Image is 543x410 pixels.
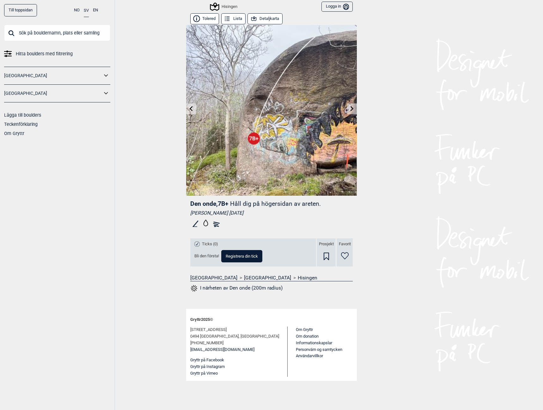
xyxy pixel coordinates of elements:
button: Registrera din tick [221,250,262,262]
span: Ticks (0) [202,242,218,247]
span: Hitta boulders med filtrering [16,49,73,58]
p: Håll dig på högersidan av areten. [230,200,321,207]
span: Favorit [339,242,351,247]
button: Tolered [190,13,219,24]
a: Informationskapslar [296,340,332,345]
button: NO [74,4,80,16]
span: Den onde , 7B+ [190,200,229,207]
div: Hisingen [211,3,237,10]
a: Om Gryttr [296,327,313,332]
a: Teckenförklaring [4,122,38,127]
a: Lägga till boulders [4,113,41,118]
button: Gryttr på Vimeo [190,370,218,377]
button: Lista [221,13,246,24]
button: I närheten av Den onde (200m radius) [190,284,283,292]
input: Sök på bouldernamn, plats eller samling [4,25,110,41]
a: [GEOGRAPHIC_DATA] [190,275,237,281]
div: Gryttr 2025 © [190,313,353,327]
button: Logga in [321,2,353,12]
button: Gryttr på Instagram [190,364,225,370]
div: [PERSON_NAME] [DATE] [190,210,353,216]
button: Detaljkarta [247,13,283,24]
a: [EMAIL_ADDRESS][DOMAIN_NAME] [190,346,254,353]
span: [PHONE_NUMBER] [190,340,223,346]
a: Personvärn og samtycken [296,347,342,352]
a: [GEOGRAPHIC_DATA] [4,71,102,80]
a: Hisingen [298,275,317,281]
button: Gryttr på Facebook [190,357,224,364]
a: Om Gryttr [4,131,24,136]
a: [GEOGRAPHIC_DATA] [244,275,291,281]
a: Till toppsidan [4,4,37,16]
span: 0494 [GEOGRAPHIC_DATA], [GEOGRAPHIC_DATA] [190,333,279,340]
button: EN [93,4,98,16]
a: [GEOGRAPHIC_DATA] [4,89,102,98]
span: Bli den första! [194,254,219,259]
nav: > > [190,275,353,281]
a: Om donation [296,334,319,339]
img: Den onde [186,25,357,196]
a: Hitta boulders med filtrering [4,49,110,58]
div: Prosjekt [317,238,336,266]
a: Användarvillkor [296,353,323,358]
button: SV [84,4,89,17]
span: [STREET_ADDRESS] [190,327,227,333]
span: Registrera din tick [226,254,258,258]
